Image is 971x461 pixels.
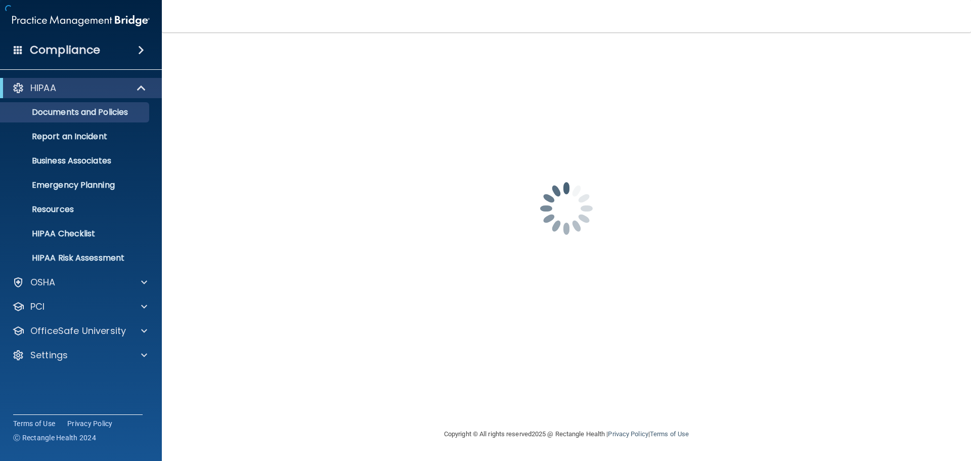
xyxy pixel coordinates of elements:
img: PMB logo [12,11,150,31]
p: OfficeSafe University [30,325,126,337]
a: PCI [12,301,147,313]
h4: Compliance [30,43,100,57]
iframe: Drift Widget Chat Controller [796,389,959,430]
p: HIPAA [30,82,56,94]
p: HIPAA Checklist [7,229,145,239]
img: spinner.e123f6fc.gif [516,158,617,259]
p: Resources [7,204,145,215]
a: Terms of Use [650,430,689,438]
p: Business Associates [7,156,145,166]
a: HIPAA [12,82,147,94]
p: Documents and Policies [7,107,145,117]
span: Ⓒ Rectangle Health 2024 [13,433,96,443]
p: HIPAA Risk Assessment [7,253,145,263]
a: Settings [12,349,147,361]
p: OSHA [30,276,56,288]
a: OfficeSafe University [12,325,147,337]
p: PCI [30,301,45,313]
a: Terms of Use [13,418,55,429]
p: Settings [30,349,68,361]
a: OSHA [12,276,147,288]
p: Report an Incident [7,132,145,142]
a: Privacy Policy [67,418,113,429]
p: Emergency Planning [7,180,145,190]
a: Privacy Policy [608,430,648,438]
div: Copyright © All rights reserved 2025 @ Rectangle Health | | [382,418,751,450]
